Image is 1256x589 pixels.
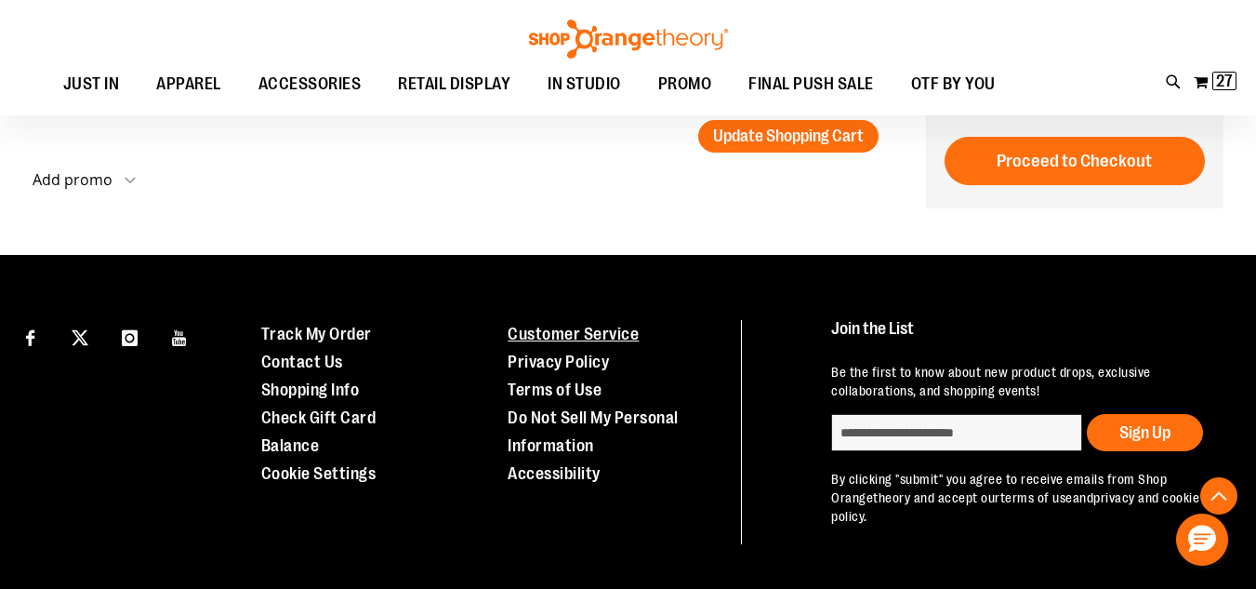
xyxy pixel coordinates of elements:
[831,363,1222,400] p: Be the first to know about new product drops, exclusive collaborations, and shopping events!
[831,414,1082,451] input: enter email
[261,408,377,455] a: Check Gift Card Balance
[1087,414,1203,451] button: Sign Up
[508,464,601,483] a: Accessibility
[997,151,1152,171] span: Proceed to Checkout
[1200,477,1237,515] button: Back To Top
[1119,423,1170,442] span: Sign Up
[548,63,621,105] span: IN STUDIO
[892,63,1014,106] a: OTF BY YOU
[261,381,360,399] a: Shopping Info
[508,325,639,343] a: Customer Service
[164,320,196,353] a: Visit our Youtube page
[1000,490,1073,505] a: terms of use
[529,63,640,106] a: IN STUDIO
[831,470,1222,526] p: By clicking "submit" you agree to receive emails from Shop Orangetheory and accept our and
[33,169,112,190] strong: Add promo
[72,329,88,346] img: Twitter
[63,63,120,105] span: JUST IN
[713,127,864,145] span: Update Shopping Cart
[1176,514,1228,566] button: Hello, have a question? Let’s chat.
[261,325,372,343] a: Track My Order
[1216,72,1233,90] span: 27
[508,408,679,455] a: Do Not Sell My Personal Information
[748,63,874,105] span: FINAL PUSH SALE
[640,63,731,106] a: PROMO
[508,381,602,399] a: Terms of Use
[64,320,97,353] a: Visit our X page
[911,63,996,105] span: OTF BY YOU
[113,320,146,353] a: Visit our Instagram page
[33,171,136,198] button: Add promo
[730,63,892,106] a: FINAL PUSH SALE
[658,63,712,105] span: PROMO
[258,63,362,105] span: ACCESSORIES
[45,63,139,106] a: JUST IN
[156,63,221,105] span: APPAREL
[138,63,240,106] a: APPAREL
[831,320,1222,355] h4: Join the List
[240,63,380,106] a: ACCESSORIES
[379,63,529,106] a: RETAIL DISPLAY
[398,63,510,105] span: RETAIL DISPLAY
[508,353,609,371] a: Privacy Policy
[698,120,879,153] button: Update Shopping Cart
[261,464,377,483] a: Cookie Settings
[526,20,731,59] img: Shop Orangetheory
[14,320,46,353] a: Visit our Facebook page
[945,137,1205,185] button: Proceed to Checkout
[261,353,343,371] a: Contact Us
